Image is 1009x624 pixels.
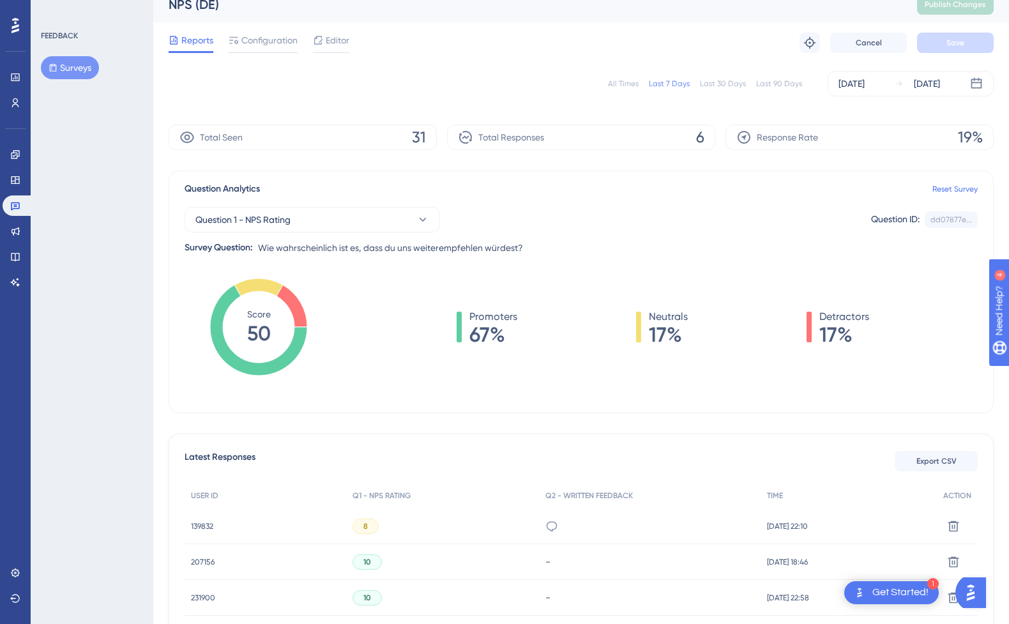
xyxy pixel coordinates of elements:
[247,321,271,346] tspan: 50
[89,6,93,17] div: 4
[927,578,939,590] div: 1
[185,207,440,232] button: Question 1 - NPS Rating
[756,79,802,89] div: Last 90 Days
[181,33,213,48] span: Reports
[195,212,291,227] span: Question 1 - NPS Rating
[258,240,523,255] span: Wie wahrscheinlich ist es, dass du uns weiterempfehlen würdest?
[41,56,99,79] button: Surveys
[363,521,368,531] span: 8
[469,324,517,345] span: 67%
[767,521,808,531] span: [DATE] 22:10
[943,491,971,501] span: ACTION
[353,491,411,501] span: Q1 - NPS RATING
[545,491,633,501] span: Q2 - WRITTEN FEEDBACK
[930,215,972,225] div: dd07877e...
[700,79,746,89] div: Last 30 Days
[608,79,639,89] div: All Times
[955,574,994,612] iframe: UserGuiding AI Assistant Launcher
[819,324,869,345] span: 17%
[696,127,704,148] span: 6
[914,76,940,91] div: [DATE]
[895,451,978,471] button: Export CSV
[185,450,255,473] span: Latest Responses
[478,130,544,145] span: Total Responses
[191,593,215,603] span: 231900
[852,585,867,600] img: launcher-image-alternative-text
[649,79,690,89] div: Last 7 Days
[241,33,298,48] span: Configuration
[838,76,865,91] div: [DATE]
[872,586,929,600] div: Get Started!
[247,309,271,319] tspan: Score
[545,591,754,604] div: -
[649,309,688,324] span: Neutrals
[363,557,371,567] span: 10
[191,491,218,501] span: USER ID
[757,130,818,145] span: Response Rate
[649,324,688,345] span: 17%
[946,38,964,48] span: Save
[41,31,78,41] div: FEEDBACK
[767,593,809,603] span: [DATE] 22:58
[191,557,215,567] span: 207156
[767,557,808,567] span: [DATE] 18:46
[767,491,783,501] span: TIME
[871,211,920,228] div: Question ID:
[412,127,426,148] span: 31
[185,240,253,255] div: Survey Question:
[545,556,754,568] div: -
[958,127,983,148] span: 19%
[830,33,907,53] button: Cancel
[856,38,882,48] span: Cancel
[917,33,994,53] button: Save
[844,581,939,604] div: Open Get Started! checklist, remaining modules: 1
[30,3,80,19] span: Need Help?
[469,309,517,324] span: Promoters
[326,33,349,48] span: Editor
[191,521,213,531] span: 139832
[932,184,978,194] a: Reset Survey
[916,456,957,466] span: Export CSV
[363,593,371,603] span: 10
[819,309,869,324] span: Detractors
[185,181,260,197] span: Question Analytics
[200,130,243,145] span: Total Seen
